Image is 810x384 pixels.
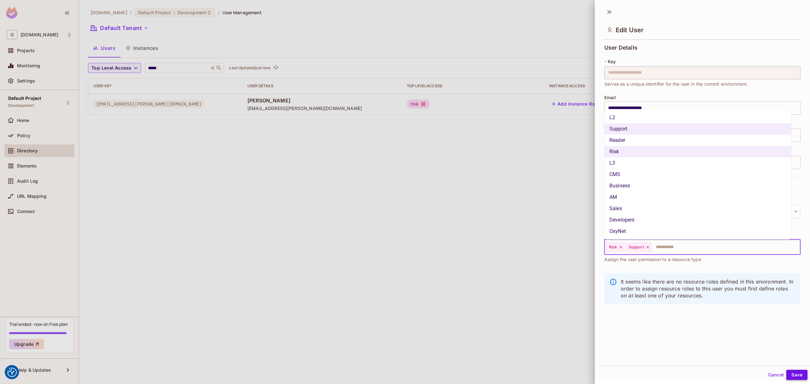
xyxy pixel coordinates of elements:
span: Email [604,95,616,100]
span: Serves as a unique identifier for the user in the current environment. [604,81,748,88]
li: L3 [604,157,791,169]
button: Close [797,246,798,247]
li: Developers [604,214,791,226]
li: Support [604,123,791,135]
li: Business [604,180,791,192]
li: Sales [604,203,791,214]
li: AM [604,192,791,203]
div: Support [626,242,651,252]
button: Cancel [766,370,786,380]
img: Revisit consent button [7,368,17,377]
span: Key [608,59,616,64]
p: It seems like there are no resource roles defined in this environment. In order to assign resourc... [621,278,795,299]
li: Reader [604,135,791,146]
li: L2 [604,112,791,123]
button: Consent Preferences [7,368,17,377]
span: Support [629,245,644,250]
span: Assign the user permission to a resource type [604,256,701,263]
span: Risk [609,245,617,250]
div: Risk [606,242,625,252]
li: Risk [604,146,791,157]
button: Save [786,370,807,380]
span: Edit User [616,26,644,34]
span: User Details [604,45,638,51]
li: CMS [604,169,791,180]
li: OxyNet [604,226,791,237]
